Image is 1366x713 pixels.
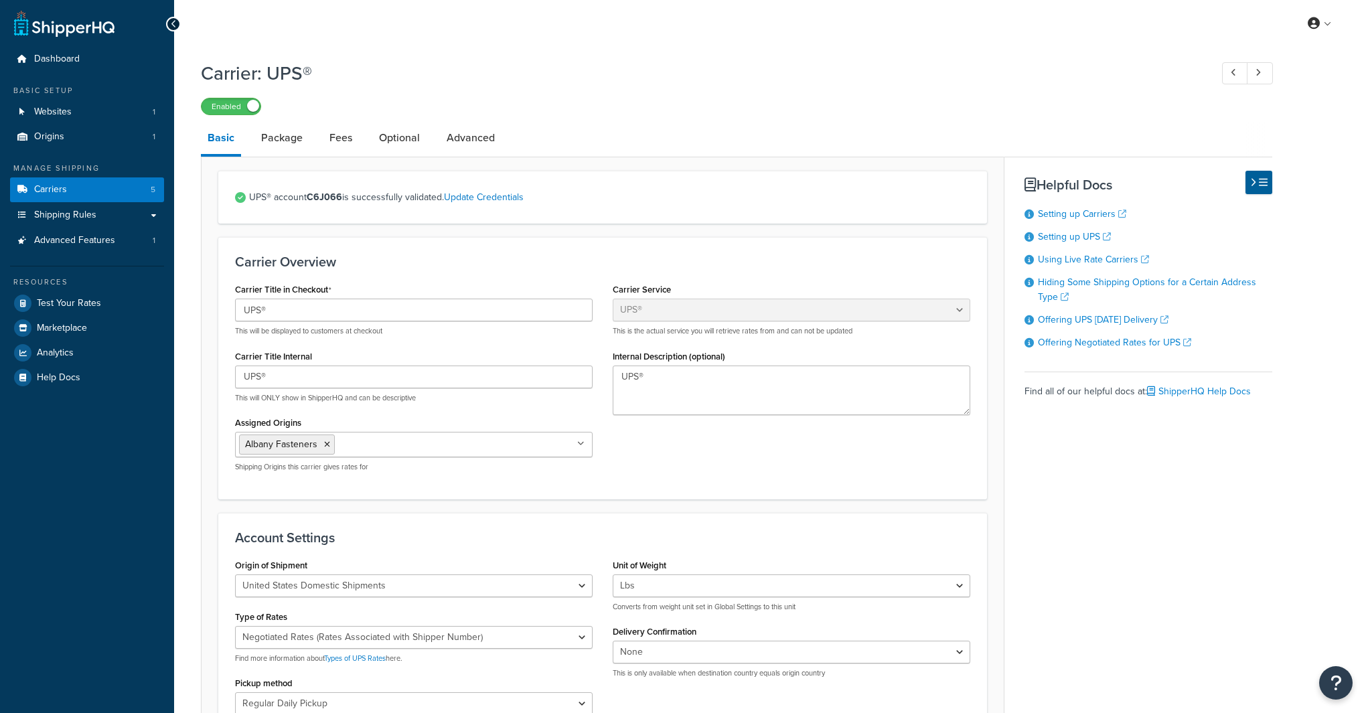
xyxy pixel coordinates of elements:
label: Assigned Origins [235,418,301,428]
span: 1 [153,235,155,246]
a: Setting up UPS [1038,230,1111,244]
span: Test Your Rates [37,298,101,309]
h3: Helpful Docs [1024,177,1272,192]
textarea: UPS® [613,366,970,415]
a: Shipping Rules [10,203,164,228]
a: Carriers5 [10,177,164,202]
a: Package [254,122,309,154]
a: Using Live Rate Carriers [1038,252,1149,266]
p: Find more information about here. [235,653,593,663]
p: Shipping Origins this carrier gives rates for [235,462,593,472]
a: ShipperHQ Help Docs [1147,384,1251,398]
span: Albany Fasteners [245,437,317,451]
span: Analytics [37,347,74,359]
span: Carriers [34,184,67,195]
a: Origins1 [10,125,164,149]
h3: Carrier Overview [235,254,970,269]
a: Advanced Features1 [10,228,164,253]
span: Marketplace [37,323,87,334]
span: Shipping Rules [34,210,96,221]
span: 5 [151,184,155,195]
p: This will be displayed to customers at checkout [235,326,593,336]
a: Basic [201,122,241,157]
a: Analytics [10,341,164,365]
a: Dashboard [10,47,164,72]
h3: Account Settings [235,530,970,545]
span: 1 [153,106,155,118]
span: 1 [153,131,155,143]
li: Carriers [10,177,164,202]
a: Offering Negotiated Rates for UPS [1038,335,1191,349]
label: Type of Rates [235,612,287,622]
div: Manage Shipping [10,163,164,174]
label: Carrier Title Internal [235,351,312,362]
a: Test Your Rates [10,291,164,315]
p: Converts from weight unit set in Global Settings to this unit [613,602,970,612]
p: This is the actual service you will retrieve rates from and can not be updated [613,326,970,336]
span: Help Docs [37,372,80,384]
label: Internal Description (optional) [613,351,725,362]
a: Offering UPS [DATE] Delivery [1038,313,1168,327]
li: Origins [10,125,164,149]
label: Carrier Title in Checkout [235,285,331,295]
a: Types of UPS Rates [324,653,386,663]
button: Hide Help Docs [1245,171,1272,194]
div: Resources [10,276,164,288]
li: Websites [10,100,164,125]
label: Unit of Weight [613,560,666,570]
a: Optional [372,122,427,154]
a: Previous Record [1222,62,1248,84]
label: Pickup method [235,678,293,688]
a: Next Record [1247,62,1273,84]
label: Delivery Confirmation [613,627,696,637]
span: Advanced Features [34,235,115,246]
h1: Carrier: UPS® [201,60,1197,86]
button: Open Resource Center [1319,666,1353,700]
strong: C6J066 [307,190,342,204]
p: This will ONLY show in ShipperHQ and can be descriptive [235,393,593,403]
a: Update Credentials [444,190,524,204]
span: Websites [34,106,72,118]
a: Help Docs [10,366,164,390]
p: This is only available when destination country equals origin country [613,668,970,678]
span: Dashboard [34,54,80,65]
a: Marketplace [10,316,164,340]
a: Setting up Carriers [1038,207,1126,221]
li: Advanced Features [10,228,164,253]
span: UPS® account is successfully validated. [249,188,970,207]
a: Websites1 [10,100,164,125]
div: Basic Setup [10,85,164,96]
div: Find all of our helpful docs at: [1024,372,1272,401]
a: Fees [323,122,359,154]
label: Enabled [202,98,260,114]
label: Carrier Service [613,285,671,295]
span: Origins [34,131,64,143]
a: Hiding Some Shipping Options for a Certain Address Type [1038,275,1256,304]
a: Advanced [440,122,502,154]
label: Origin of Shipment [235,560,307,570]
